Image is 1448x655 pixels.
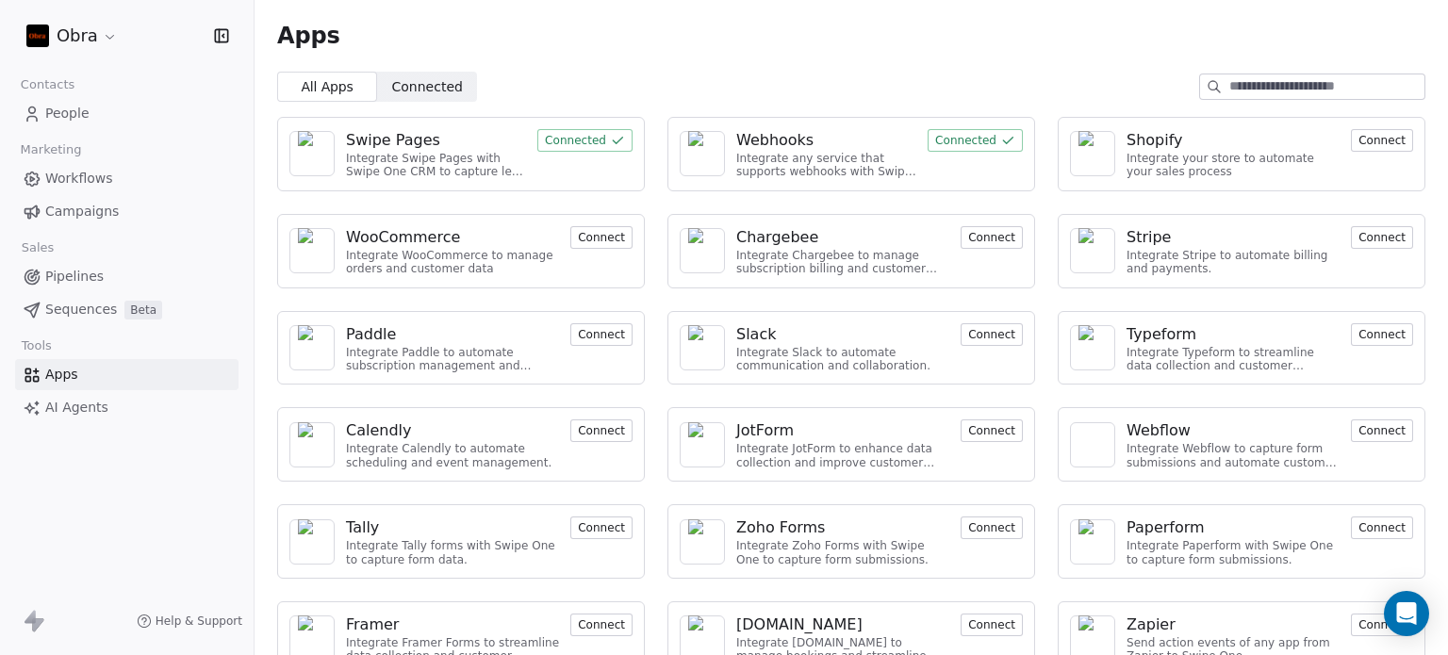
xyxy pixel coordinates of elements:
[1127,419,1191,442] div: Webflow
[1070,131,1115,176] a: NA
[1351,228,1413,246] a: Connect
[346,516,559,539] a: Tally
[346,539,559,566] div: Integrate Tally forms with Swipe One to capture form data.
[13,332,59,360] span: Tools
[289,325,335,370] a: NA
[570,421,633,439] a: Connect
[346,614,559,636] a: Framer
[736,129,916,152] a: Webhooks
[961,516,1023,539] button: Connect
[680,228,725,273] a: NA
[1127,323,1196,346] div: Typeform
[961,325,1023,343] a: Connect
[570,325,633,343] a: Connect
[736,346,949,373] div: Integrate Slack to automate communication and collaboration.
[346,516,379,539] div: Tally
[1127,129,1183,152] div: Shopify
[570,615,633,633] a: Connect
[346,152,526,179] div: Integrate Swipe Pages with Swipe One CRM to capture lead data.
[1127,614,1176,636] div: Zapier
[736,442,949,469] div: Integrate JotForm to enhance data collection and improve customer engagement.
[137,614,242,629] a: Help & Support
[1078,519,1107,565] img: NA
[346,419,559,442] a: Calendly
[1127,226,1171,249] div: Stripe
[45,169,113,188] span: Workflows
[1384,591,1429,636] div: Open Intercom Messenger
[1127,346,1340,373] div: Integrate Typeform to streamline data collection and customer engagement.
[1127,249,1340,276] div: Integrate Stripe to automate billing and payments.
[1070,325,1115,370] a: NA
[1127,323,1340,346] a: Typeform
[688,131,716,176] img: NA
[289,519,335,565] a: NA
[736,323,776,346] div: Slack
[346,323,396,346] div: Paddle
[1127,226,1340,249] a: Stripe
[736,516,949,539] a: Zoho Forms
[1127,516,1340,539] a: Paperform
[298,325,326,370] img: NA
[1351,518,1413,536] a: Connect
[15,98,239,129] a: People
[346,346,559,373] div: Integrate Paddle to automate subscription management and customer engagement.
[736,419,794,442] div: JotForm
[570,518,633,536] a: Connect
[45,104,90,123] span: People
[124,301,162,319] span: Beta
[961,615,1023,633] a: Connect
[289,131,335,176] a: NA
[1351,129,1413,152] button: Connect
[392,77,463,97] span: Connected
[1078,325,1107,370] img: NA
[570,614,633,636] button: Connect
[736,323,949,346] a: Slack
[736,249,949,276] div: Integrate Chargebee to manage subscription billing and customer data.
[57,24,98,48] span: Obra
[537,129,633,152] button: Connected
[928,131,1023,149] a: Connected
[961,614,1023,636] button: Connect
[736,419,949,442] a: JotForm
[688,228,716,273] img: NA
[298,422,326,467] img: NA
[570,228,633,246] a: Connect
[15,359,239,390] a: Apps
[1351,325,1413,343] a: Connect
[277,22,340,50] span: Apps
[26,25,49,47] img: 400x400-obra.png
[346,442,559,469] div: Integrate Calendly to automate scheduling and event management.
[961,323,1023,346] button: Connect
[15,196,239,227] a: Campaigns
[1078,422,1107,467] img: NA
[1127,614,1340,636] a: Zapier
[346,323,559,346] a: Paddle
[1127,539,1340,566] div: Integrate Paperform with Swipe One to capture form submissions.
[736,226,949,249] a: Chargebee
[736,614,863,636] div: [DOMAIN_NAME]
[289,422,335,467] a: NA
[1127,129,1340,152] a: Shopify
[12,71,83,99] span: Contacts
[961,226,1023,249] button: Connect
[45,365,78,385] span: Apps
[1078,131,1107,176] img: NA
[1351,421,1413,439] a: Connect
[298,131,326,176] img: NA
[1127,152,1340,179] div: Integrate your store to automate your sales process
[15,261,239,292] a: Pipelines
[570,516,633,539] button: Connect
[961,419,1023,442] button: Connect
[928,129,1023,152] button: Connected
[298,228,326,273] img: NA
[346,129,440,152] div: Swipe Pages
[1351,614,1413,636] button: Connect
[688,519,716,565] img: NA
[156,614,242,629] span: Help & Support
[570,323,633,346] button: Connect
[570,419,633,442] button: Connect
[537,131,633,149] a: Connected
[298,519,326,565] img: NA
[346,249,559,276] div: Integrate WooCommerce to manage orders and customer data
[961,518,1023,536] a: Connect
